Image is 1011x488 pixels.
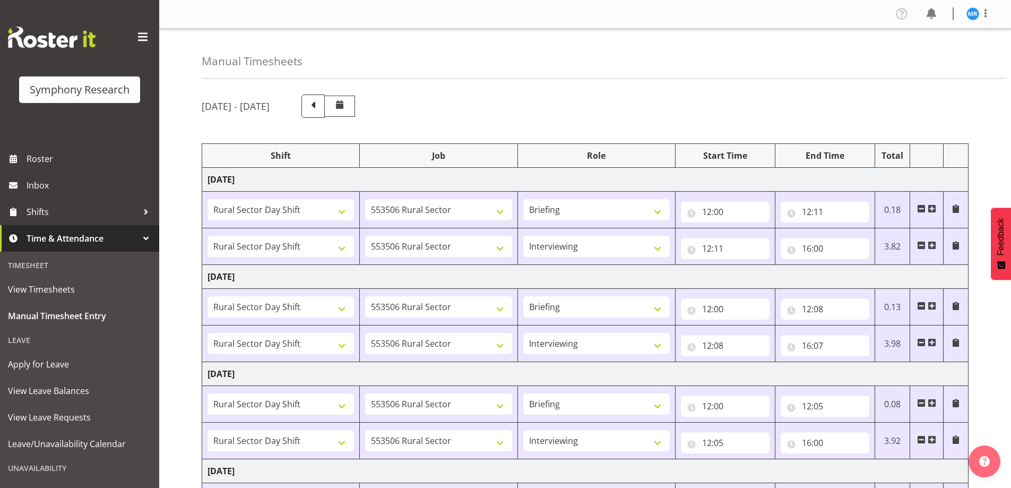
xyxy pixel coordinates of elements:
a: View Leave Balances [3,378,157,404]
img: michael-robinson11856.jpg [966,7,979,20]
div: Start Time [681,149,770,162]
td: 0.18 [875,192,910,228]
h5: [DATE] - [DATE] [202,100,270,112]
div: End Time [781,149,869,162]
span: Inbox [27,177,154,193]
h4: Manual Timesheets [202,55,303,67]
span: Time & Attendance [27,230,138,246]
input: Click to select... [681,238,770,259]
img: help-xxl-2.png [979,456,990,467]
div: Symphony Research [30,82,129,98]
td: 3.92 [875,423,910,459]
input: Click to select... [681,201,770,222]
input: Click to select... [781,201,869,222]
input: Click to select... [781,396,869,417]
span: Roster [27,151,154,167]
a: Leave/Unavailability Calendar [3,431,157,457]
span: Feedback [996,218,1006,255]
div: Leave [3,329,157,351]
div: Unavailability [3,457,157,479]
div: Timesheet [3,254,157,276]
input: Click to select... [681,396,770,417]
input: Click to select... [781,335,869,356]
td: 3.82 [875,228,910,265]
input: Click to select... [681,298,770,320]
td: [DATE] [202,459,969,483]
span: View Timesheets [8,281,151,297]
input: Click to select... [781,238,869,259]
input: Click to select... [681,335,770,356]
input: Click to select... [781,432,869,453]
div: Role [523,149,670,162]
span: View Leave Balances [8,383,151,399]
a: Apply for Leave [3,351,157,378]
td: 0.13 [875,289,910,326]
span: Leave/Unavailability Calendar [8,436,151,452]
a: View Timesheets [3,276,157,303]
td: 0.08 [875,386,910,423]
td: 3.98 [875,326,910,362]
div: Shift [208,149,354,162]
button: Feedback - Show survey [991,208,1011,280]
a: View Leave Requests [3,404,157,431]
span: View Leave Requests [8,409,151,425]
span: Apply for Leave [8,356,151,372]
span: Shifts [27,204,138,220]
a: Manual Timesheet Entry [3,303,157,329]
span: Manual Timesheet Entry [8,308,151,324]
td: [DATE] [202,168,969,192]
input: Click to select... [681,432,770,453]
td: [DATE] [202,265,969,289]
img: Rosterit website logo [8,27,96,48]
td: [DATE] [202,362,969,386]
div: Total [880,149,905,162]
div: Job [365,149,512,162]
input: Click to select... [781,298,869,320]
